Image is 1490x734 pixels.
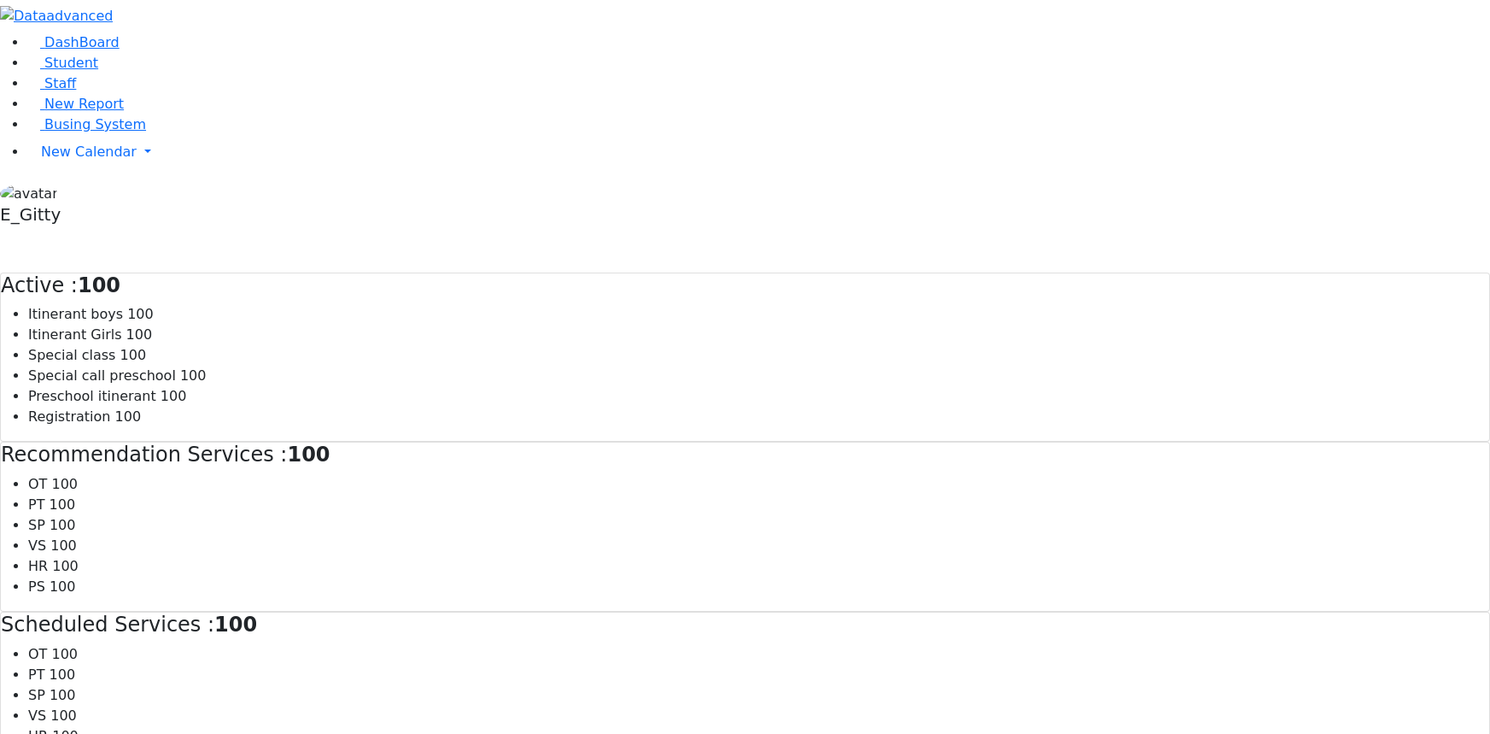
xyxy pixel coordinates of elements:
[120,347,147,363] span: 100
[28,408,110,425] span: Registration
[52,558,79,574] span: 100
[51,476,78,492] span: 100
[28,367,176,384] span: Special call preschool
[50,578,76,595] span: 100
[27,116,146,132] a: Busing System
[50,537,77,554] span: 100
[28,537,46,554] span: VS
[28,326,122,343] span: Itinerant Girls
[214,613,257,637] strong: 100
[161,388,187,404] span: 100
[50,708,77,724] span: 100
[127,306,154,322] span: 100
[27,34,120,50] a: DashBoard
[27,75,76,91] a: Staff
[44,34,120,50] span: DashBoard
[44,55,98,71] span: Student
[27,96,124,112] a: New Report
[28,666,44,683] span: PT
[50,517,76,533] span: 100
[51,646,78,662] span: 100
[115,408,142,425] span: 100
[1,443,1489,467] h4: Recommendation Services :
[126,326,153,343] span: 100
[28,687,45,703] span: SP
[78,273,120,297] strong: 100
[28,517,45,533] span: SP
[287,443,330,467] strong: 100
[180,367,207,384] span: 100
[28,558,48,574] span: HR
[44,75,76,91] span: Staff
[50,496,76,513] span: 100
[28,578,45,595] span: PS
[1,273,1489,298] h4: Active :
[41,144,137,160] span: New Calendar
[27,55,98,71] a: Student
[28,708,46,724] span: VS
[28,496,44,513] span: PT
[50,687,76,703] span: 100
[28,388,156,404] span: Preschool itinerant
[1,613,1489,637] h4: Scheduled Services :
[50,666,76,683] span: 100
[28,476,47,492] span: OT
[27,135,1490,169] a: New Calendar
[44,116,146,132] span: Busing System
[28,646,47,662] span: OT
[28,306,123,322] span: Itinerant boys
[44,96,124,112] span: New Report
[28,347,115,363] span: Special class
